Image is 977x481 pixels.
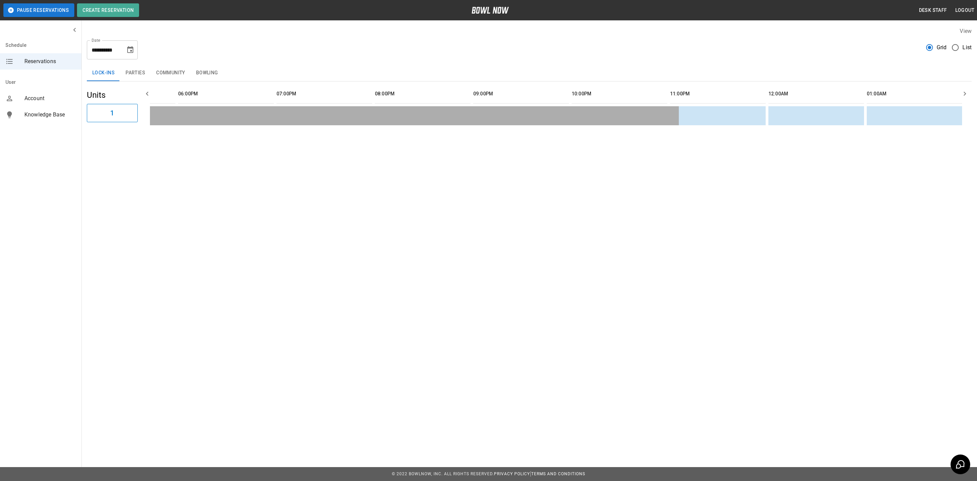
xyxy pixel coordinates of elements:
[962,43,972,52] span: List
[531,471,585,476] a: Terms and Conditions
[937,43,947,52] span: Grid
[24,111,76,119] span: Knowledge Base
[24,57,76,66] span: Reservations
[472,7,509,14] img: logo
[87,90,138,100] h5: Units
[953,4,977,17] button: Logout
[120,65,151,81] button: Parties
[494,471,530,476] a: Privacy Policy
[123,43,137,57] button: Choose date, selected date is Oct 3, 2025
[151,65,191,81] button: Community
[960,28,972,34] label: View
[191,65,224,81] button: Bowling
[3,3,74,17] button: Pause Reservations
[87,65,972,81] div: inventory tabs
[392,471,494,476] span: © 2022 BowlNow, Inc. All Rights Reserved.
[87,65,120,81] button: Lock-ins
[916,4,950,17] button: Desk Staff
[110,108,114,118] h6: 1
[77,3,139,17] button: Create Reservation
[24,94,76,103] span: Account
[87,104,138,122] button: 1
